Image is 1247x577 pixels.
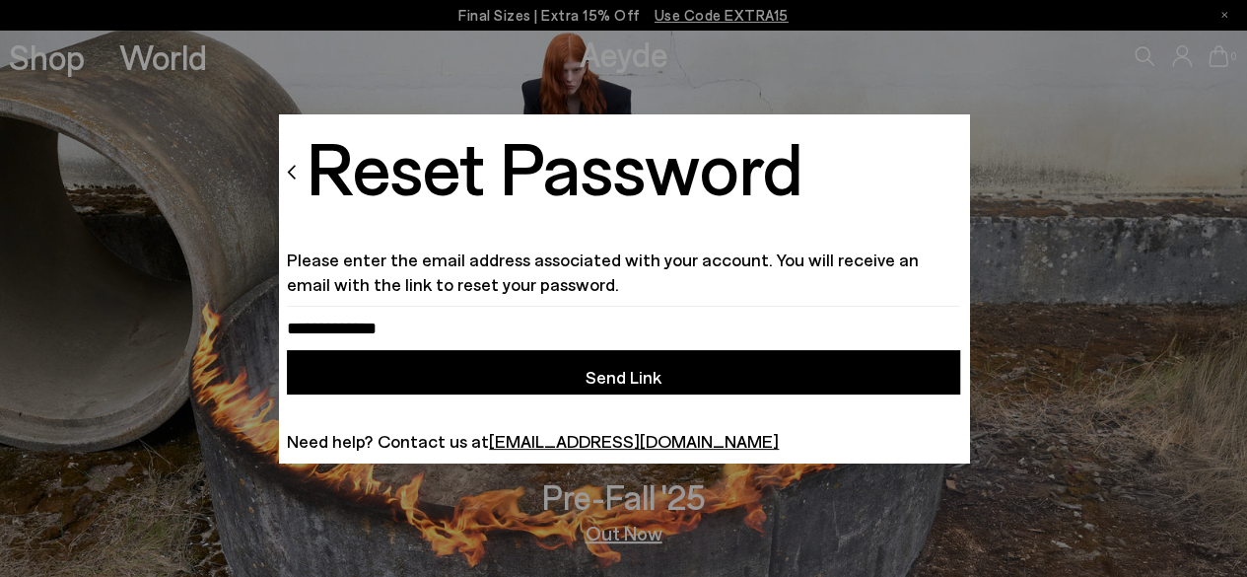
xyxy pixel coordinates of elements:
[287,248,960,297] p: Please enter the email address associated with your account. You will receive an email with the l...
[489,430,779,452] a: [EMAIL_ADDRESS][DOMAIN_NAME]
[307,126,803,205] h2: Reset Password
[287,350,960,395] button: Send Link
[287,164,297,180] img: arrow-left.svg
[287,429,960,454] p: Need help? Contact us at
